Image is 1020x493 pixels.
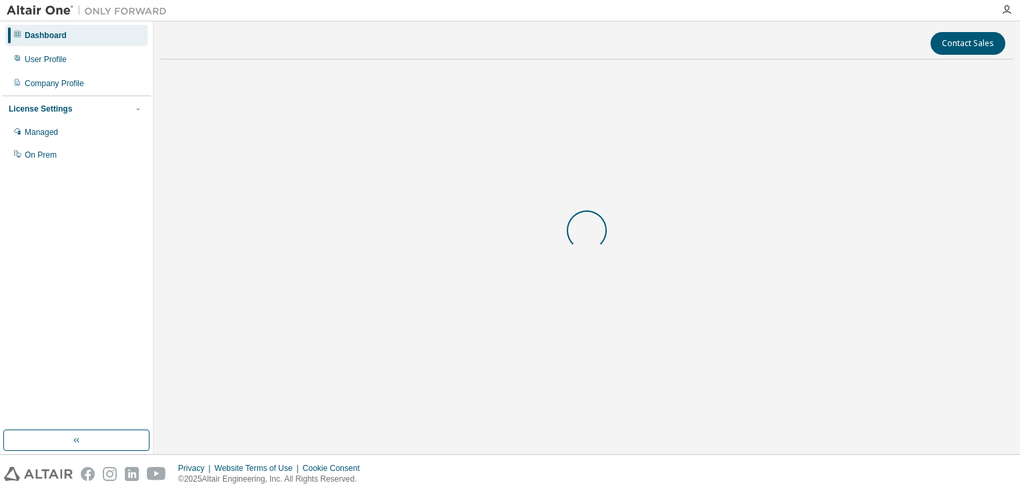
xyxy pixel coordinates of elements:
div: License Settings [9,104,72,114]
img: linkedin.svg [125,467,139,481]
img: instagram.svg [103,467,117,481]
p: © 2025 Altair Engineering, Inc. All Rights Reserved. [178,474,368,485]
div: Managed [25,127,58,138]
img: facebook.svg [81,467,95,481]
img: altair_logo.svg [4,467,73,481]
div: Website Terms of Use [214,463,302,474]
button: Contact Sales [931,32,1005,55]
div: Company Profile [25,78,84,89]
img: youtube.svg [147,467,166,481]
div: Dashboard [25,30,67,41]
div: Cookie Consent [302,463,367,474]
div: User Profile [25,54,67,65]
div: Privacy [178,463,214,474]
img: Altair One [7,4,174,17]
div: On Prem [25,150,57,160]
